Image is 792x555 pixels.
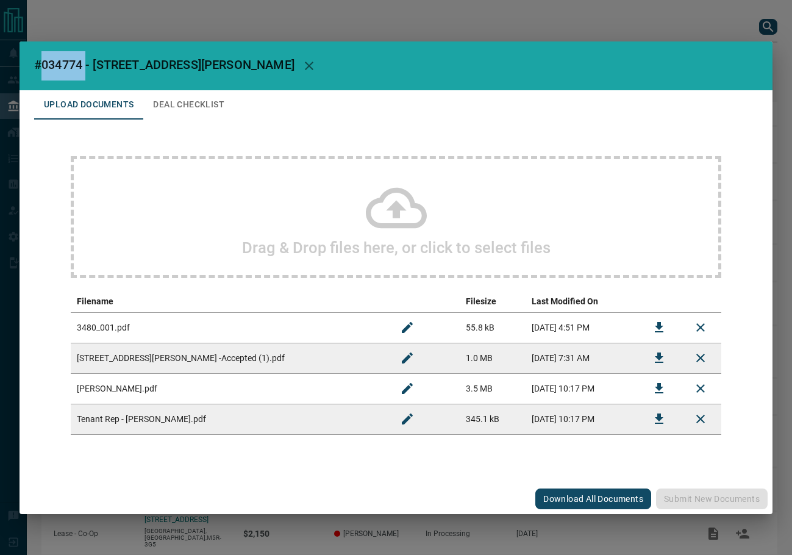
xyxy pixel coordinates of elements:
[460,373,526,404] td: 3.5 MB
[71,404,387,434] td: Tenant Rep - [PERSON_NAME].pdf
[526,404,638,434] td: [DATE] 10:17 PM
[34,57,294,72] span: #034774 - [STREET_ADDRESS][PERSON_NAME]
[460,312,526,343] td: 55.8 kB
[393,313,422,342] button: Rename
[644,374,674,403] button: Download
[71,156,721,278] div: Drag & Drop files here, or click to select files
[393,404,422,434] button: Rename
[242,238,551,257] h2: Drag & Drop files here, or click to select files
[526,373,638,404] td: [DATE] 10:17 PM
[71,343,387,373] td: [STREET_ADDRESS][PERSON_NAME] -Accepted (1).pdf
[393,374,422,403] button: Rename
[686,374,715,403] button: Remove File
[526,343,638,373] td: [DATE] 7:31 AM
[460,343,526,373] td: 1.0 MB
[644,404,674,434] button: Download
[686,404,715,434] button: Remove File
[393,343,422,373] button: Rename
[71,312,387,343] td: 3480_001.pdf
[460,290,526,313] th: Filesize
[644,343,674,373] button: Download
[686,343,715,373] button: Remove File
[71,373,387,404] td: [PERSON_NAME].pdf
[686,313,715,342] button: Remove File
[535,489,651,509] button: Download All Documents
[460,404,526,434] td: 345.1 kB
[638,290,680,313] th: download action column
[526,290,638,313] th: Last Modified On
[34,90,143,120] button: Upload Documents
[526,312,638,343] td: [DATE] 4:51 PM
[644,313,674,342] button: Download
[680,290,721,313] th: delete file action column
[71,290,387,313] th: Filename
[143,90,234,120] button: Deal Checklist
[387,290,460,313] th: edit column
